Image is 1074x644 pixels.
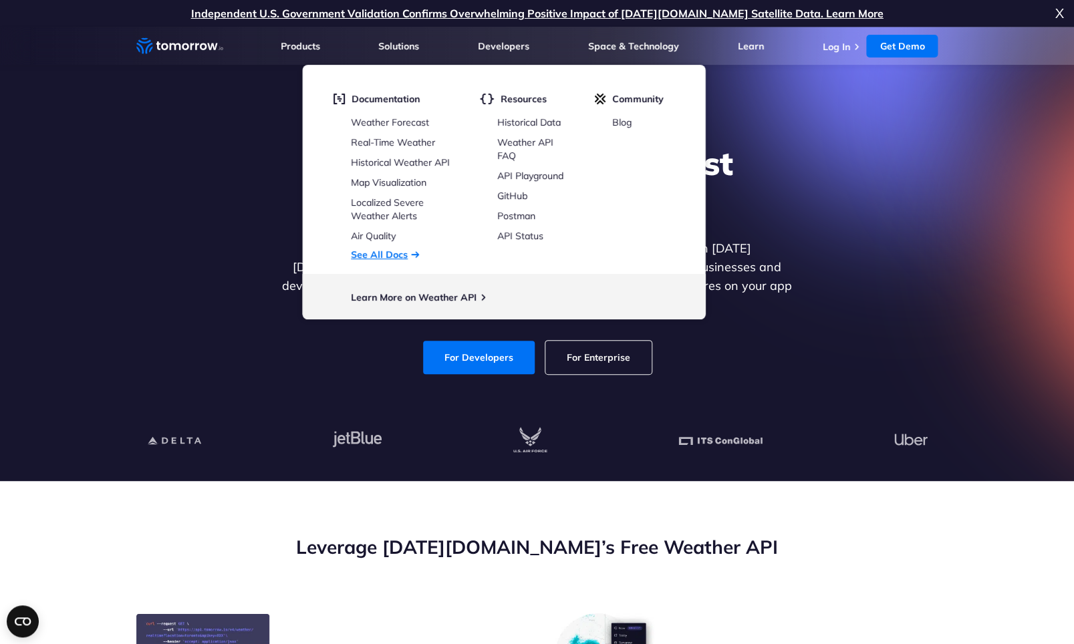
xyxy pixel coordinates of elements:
[352,93,420,105] span: Documentation
[191,7,884,20] a: Independent U.S. Government Validation Confirms Overwhelming Positive Impact of [DATE][DOMAIN_NAM...
[351,196,424,222] a: Localized Severe Weather Alerts
[351,249,408,261] a: See All Docs
[351,136,435,148] a: Real-Time Weather
[738,40,764,52] a: Learn
[545,341,652,374] a: For Enterprise
[501,93,547,105] span: Resources
[351,230,396,242] a: Air Quality
[612,93,664,105] span: Community
[612,116,632,128] a: Blog
[479,93,494,105] img: brackets.svg
[279,143,795,223] h1: Explore the World’s Best Weather API
[351,156,450,168] a: Historical Weather API
[7,605,39,637] button: Open CMP widget
[497,190,527,202] a: GitHub
[478,40,529,52] a: Developers
[279,239,795,314] p: Get reliable and precise weather data through our free API. Count on [DATE][DOMAIN_NAME] for quic...
[136,534,938,560] h2: Leverage [DATE][DOMAIN_NAME]’s Free Weather API
[351,291,477,303] a: Learn More on Weather API
[497,210,535,222] a: Postman
[351,176,426,188] a: Map Visualization
[497,136,553,162] a: Weather API FAQ
[333,93,345,105] img: doc.svg
[136,36,223,56] a: Home link
[822,41,849,53] a: Log In
[866,35,938,57] a: Get Demo
[351,116,429,128] a: Weather Forecast
[497,116,561,128] a: Historical Data
[497,230,543,242] a: API Status
[423,341,535,374] a: For Developers
[378,40,419,52] a: Solutions
[594,93,606,105] img: tio-c.svg
[497,170,563,182] a: API Playground
[588,40,679,52] a: Space & Technology
[281,40,320,52] a: Products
